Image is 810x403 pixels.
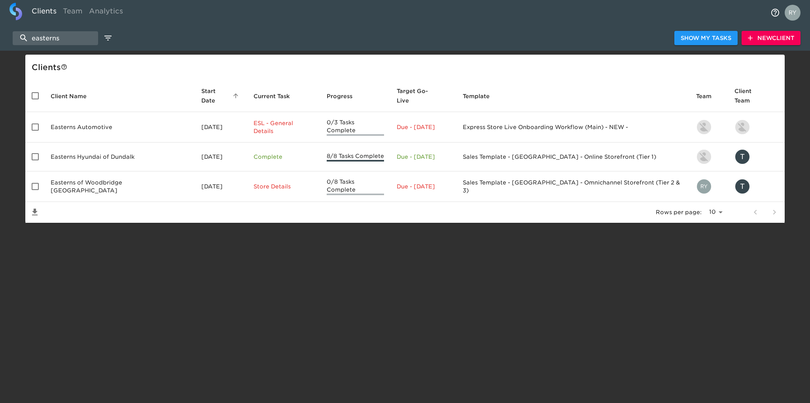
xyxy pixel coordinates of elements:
button: edit [101,31,115,45]
span: Show My Tasks [681,33,731,43]
span: Team [696,91,722,101]
table: enhanced table [25,80,785,223]
span: Client Team [734,86,778,105]
p: Due - [DATE] [397,182,450,190]
button: notifications [766,3,785,22]
span: Target Go-Live [397,86,450,105]
span: Start Date [201,86,241,105]
p: Due - [DATE] [397,153,450,161]
p: ESL - General Details [254,119,314,135]
span: Progress [327,91,363,101]
div: ryan.dale@roadster.com [696,179,722,194]
td: Sales Template - [GEOGRAPHIC_DATA] - Online Storefront (Tier 1) [456,143,690,171]
span: Current Task [254,91,300,101]
div: T [734,149,750,165]
div: T [734,179,750,194]
p: Due - [DATE] [397,123,450,131]
img: logo [9,3,22,20]
td: Easterns Automotive [44,112,195,143]
td: [DATE] [195,143,247,171]
span: Calculated based on the start date and the duration of all Tasks contained in this Hub. [397,86,439,105]
p: Complete [254,153,314,161]
td: 0/3 Tasks Complete [320,112,391,143]
span: This is the next Task in this Hub that should be completed [254,91,290,101]
img: rhianna.harrison@roadster.com [735,120,749,134]
img: ryan.dale@roadster.com [697,179,711,194]
td: Sales Template - [GEOGRAPHIC_DATA] - Omnichannel Storefront (Tier 2 & 3) [456,171,690,202]
div: shaun.lewis@roadster.com [696,119,722,135]
td: Express Store Live Onboarding Workflow (Main) - NEW - [456,112,690,143]
svg: This is a list of all of your clients and clients shared with you [61,64,67,70]
span: New Client [748,33,794,43]
a: Team [60,3,86,22]
span: Client Name [51,91,97,101]
img: shaun.lewis@roadster.com [697,120,711,134]
img: kevin.lo@roadster.com [697,150,711,164]
p: Rows per page: [656,208,702,216]
span: Template [463,91,500,101]
div: tatkins@easterns.com [734,149,778,165]
div: Client s [32,61,782,74]
td: [DATE] [195,171,247,202]
input: search [13,31,98,45]
div: rhianna.harrison@roadster.com [734,119,778,135]
td: 8/8 Tasks Complete [320,143,391,171]
td: Easterns Hyundai of Dundalk [44,143,195,171]
select: rows per page [705,206,725,218]
td: 0/8 Tasks Complete [320,171,391,202]
td: Easterns of Woodbridge [GEOGRAPHIC_DATA] [44,171,195,202]
img: Profile [785,5,801,21]
p: Store Details [254,182,314,190]
button: NewClient [742,31,801,46]
a: Analytics [86,3,126,22]
a: Clients [28,3,60,22]
td: [DATE] [195,112,247,143]
button: Show My Tasks [674,31,738,46]
div: tatkins@easterns.com [734,179,778,194]
div: kevin.lo@roadster.com [696,149,722,165]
